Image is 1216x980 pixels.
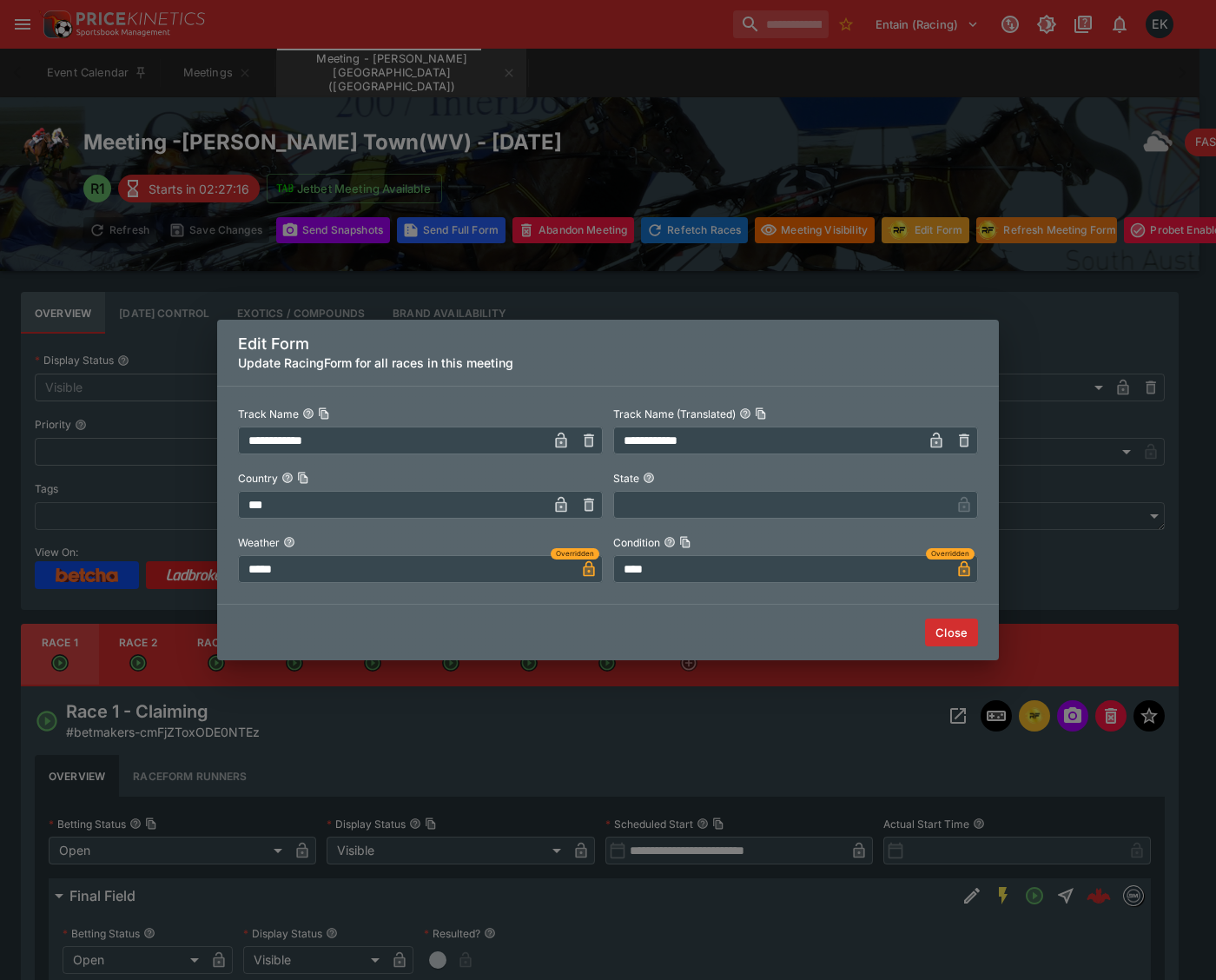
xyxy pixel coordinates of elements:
h6: Update RacingForm for all races in this meeting [238,354,978,372]
button: State [643,472,655,484]
p: Weather [238,535,280,550]
button: ConditionCopy To Clipboard [664,536,676,548]
button: Copy To Clipboard [318,407,330,420]
p: Condition [613,535,660,550]
button: Track NameCopy To Clipboard [302,407,314,420]
span: Overridden [556,548,594,560]
span: Overridden [931,548,969,560]
p: Track Name [238,407,299,421]
p: State [613,471,639,486]
button: CountryCopy To Clipboard [281,472,294,484]
button: Weather [283,536,295,548]
h5: Edit Form [238,334,978,354]
button: Close [925,619,978,646]
button: Track Name (Translated)Copy To Clipboard [739,407,751,420]
button: Copy To Clipboard [679,536,691,548]
p: Country [238,471,278,486]
button: Copy To Clipboard [297,472,309,484]
button: Copy To Clipboard [755,407,767,420]
p: Track Name (Translated) [613,407,736,421]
